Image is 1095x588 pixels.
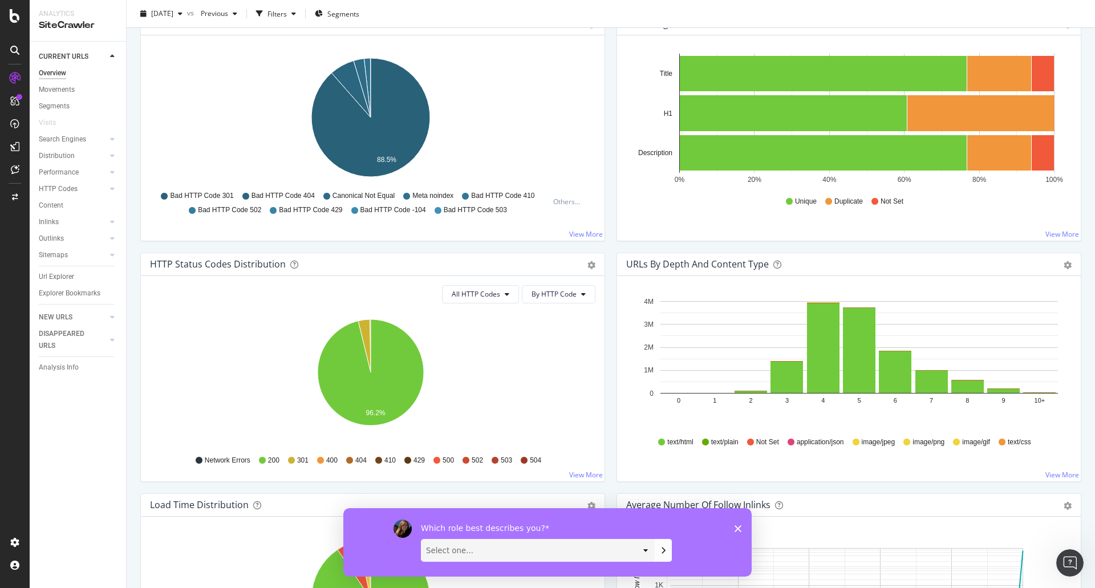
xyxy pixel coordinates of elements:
button: Filters [252,5,301,23]
div: Outlinks [39,233,64,245]
svg: A chart. [626,294,1068,427]
text: 20% [748,176,761,184]
span: By HTTP Code [532,289,577,299]
div: Segments [39,100,70,112]
a: View More [1045,470,1079,480]
div: HTTP Codes [39,183,78,195]
div: gear [1064,261,1072,269]
div: Movements [39,84,75,96]
a: Visits [39,117,67,129]
div: Search Engines [39,133,86,145]
span: image/gif [962,437,990,447]
text: 5 [857,397,861,404]
text: 0 [677,397,680,404]
div: Distribution [39,150,75,162]
div: Analytics [39,9,117,19]
svg: A chart. [626,54,1068,186]
text: 3M [644,321,654,329]
span: image/jpeg [862,437,895,447]
a: Performance [39,167,107,179]
div: Performance [39,167,79,179]
div: NEW URLS [39,311,72,323]
a: View More [1045,229,1079,239]
span: Unique [795,197,817,206]
span: image/png [912,437,944,447]
span: 200 [268,456,279,465]
a: Overview [39,67,118,79]
div: Average Number of Follow Inlinks [626,499,770,510]
iframe: Intercom live chat [1056,549,1084,577]
span: Canonical Not Equal [332,191,395,201]
a: DISAPPEARED URLS [39,328,107,352]
a: Content [39,200,118,212]
text: 8 [966,397,969,404]
text: 1 [713,397,716,404]
text: 2 [749,397,753,404]
text: 0% [675,176,685,184]
button: By HTTP Code [522,285,595,303]
text: 6 [894,397,897,404]
div: gear [587,261,595,269]
span: Bad HTTP Code 503 [444,205,507,215]
span: Bad HTTP Code 404 [252,191,315,201]
span: application/json [797,437,844,447]
span: 429 [413,456,425,465]
span: 504 [530,456,541,465]
span: Bad HTTP Code -104 [360,205,426,215]
a: Search Engines [39,133,107,145]
span: vs [187,7,196,17]
a: Movements [39,84,118,96]
span: Duplicate [834,197,863,206]
text: 80% [972,176,986,184]
span: Bad HTTP Code 429 [279,205,342,215]
span: 410 [384,456,396,465]
div: DISAPPEARED URLS [39,328,96,352]
text: 7 [930,397,933,404]
span: 301 [297,456,309,465]
text: 60% [898,176,911,184]
div: Url Explorer [39,271,74,283]
div: SiteCrawler [39,19,117,32]
span: 503 [501,456,512,465]
span: 502 [472,456,483,465]
a: CURRENT URLS [39,51,107,63]
div: Others... [553,197,585,206]
text: 40% [822,176,836,184]
text: Description [638,149,672,157]
a: Outlinks [39,233,107,245]
a: Segments [39,100,118,112]
a: Sitemaps [39,249,107,261]
text: 4 [821,397,825,404]
a: Explorer Bookmarks [39,287,118,299]
span: Bad HTTP Code 410 [471,191,534,201]
a: HTTP Codes [39,183,107,195]
div: gear [1064,502,1072,510]
span: 500 [443,456,454,465]
svg: A chart. [150,313,591,445]
span: Segments [327,9,359,18]
span: Meta noindex [412,191,453,201]
div: CURRENT URLS [39,51,88,63]
div: URLs by Depth and Content Type [626,258,769,270]
a: View More [569,470,603,480]
svg: A chart. [150,54,591,186]
text: 96.2% [366,409,385,417]
div: Load Time Distribution [150,499,249,510]
a: Url Explorer [39,271,118,283]
div: Sitemaps [39,249,68,261]
span: 400 [326,456,338,465]
a: View More [569,229,603,239]
text: 2M [644,343,654,351]
span: text/html [667,437,693,447]
text: 9 [1002,397,1005,404]
text: 4M [644,298,654,306]
button: Previous [196,5,242,23]
div: Visits [39,117,56,129]
div: Inlinks [39,216,59,228]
